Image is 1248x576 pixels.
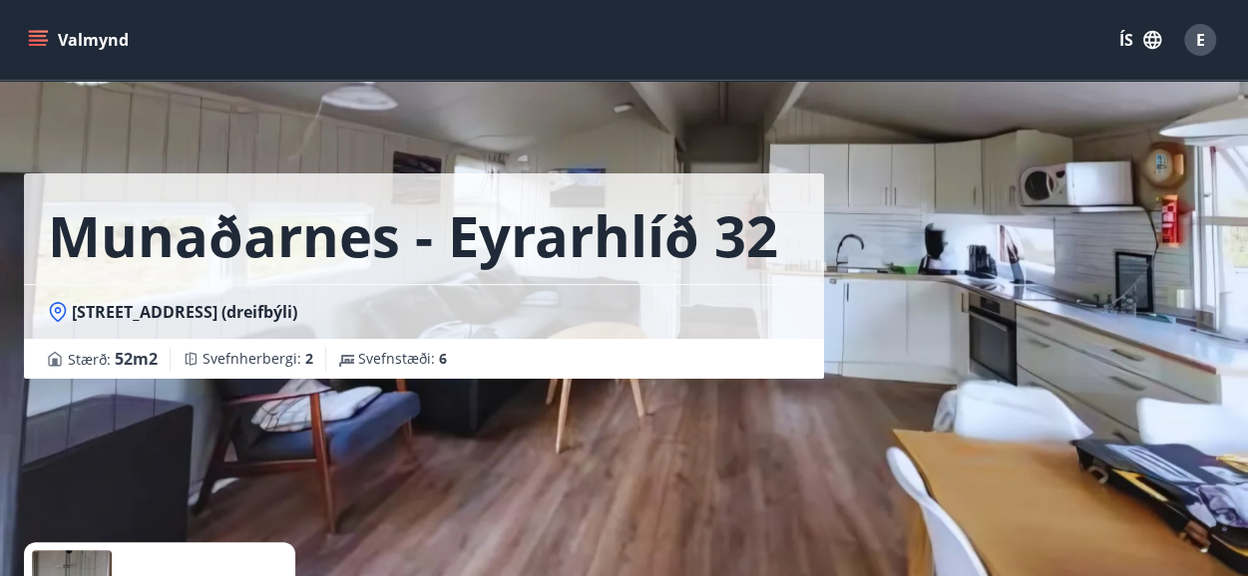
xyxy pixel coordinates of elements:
span: [STREET_ADDRESS] (dreifbýli) [72,301,297,323]
span: 6 [439,349,447,368]
span: Stærð : [68,347,158,371]
span: 52 m2 [115,348,158,370]
h1: Munaðarnes - Eyrarhlíð 32 [48,197,778,273]
button: menu [24,22,137,58]
span: Svefnherbergi : [203,349,313,369]
span: Svefnstæði : [358,349,447,369]
button: E [1176,16,1224,64]
span: E [1196,29,1205,51]
button: ÍS [1108,22,1172,58]
span: 2 [305,349,313,368]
